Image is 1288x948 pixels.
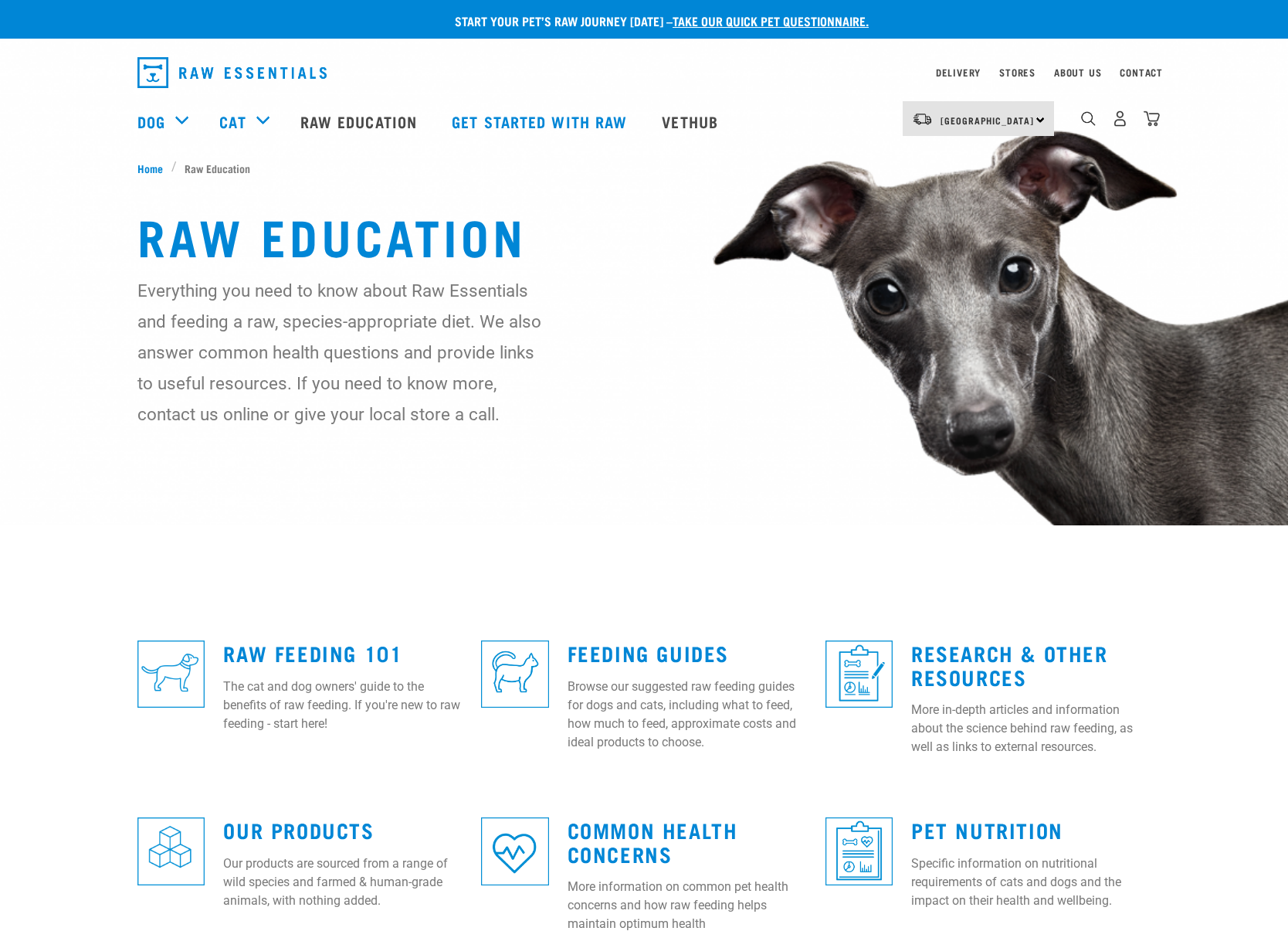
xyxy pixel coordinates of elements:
[481,640,548,708] img: re-icons-cat2-sq-blue.png
[137,207,1151,263] h1: Raw Education
[436,90,646,152] a: Get started with Raw
[223,647,402,658] a: Raw Feeding 101
[568,824,738,859] a: Common Health Concerns
[137,275,543,430] p: Everything you need to know about Raw Essentials and feeding a raw, species-appropriate diet. We ...
[941,117,1034,123] span: [GEOGRAPHIC_DATA]
[125,51,1163,94] nav: dropdown navigation
[1081,111,1096,126] img: home-icon-1@2x.png
[223,824,374,835] a: Our Products
[1112,110,1128,127] img: user.png
[1054,70,1101,75] a: About Us
[137,160,163,176] span: Home
[137,110,165,133] a: Dog
[219,110,246,133] a: Cat
[137,160,171,176] a: Home
[137,160,1151,176] nav: breadcrumbs
[912,112,933,126] img: van-moving.png
[646,90,737,152] a: Vethub
[223,678,463,733] p: The cat and dog owners' guide to the benefits of raw feeding. If you're new to raw feeding - star...
[1120,70,1163,75] a: Contact
[911,701,1151,756] p: More in-depth articles and information about the science behind raw feeding, as well as links to ...
[137,817,205,885] img: re-icons-cubes2-sq-blue.png
[568,647,729,658] a: Feeding Guides
[481,817,548,885] img: re-icons-heart-sq-blue.png
[825,640,893,708] img: re-icons-healthcheck1-sq-blue.png
[936,70,981,75] a: Delivery
[825,817,893,885] img: re-icons-healthcheck3-sq-blue.png
[137,57,327,88] img: Raw Essentials Logo
[1144,110,1160,127] img: home-icon@2x.png
[285,90,436,152] a: Raw Education
[911,647,1108,682] a: Research & Other Resources
[999,70,1035,75] a: Stores
[223,855,463,910] p: Our products are sourced from a range of wild species and farmed & human-grade animals, with noth...
[911,855,1151,910] p: Specific information on nutritional requirements of cats and dogs and the impact on their health ...
[137,640,205,708] img: re-icons-dog3-sq-blue.png
[568,878,807,933] p: More information on common pet health concerns and how raw feeding helps maintain optimum health
[673,17,869,24] a: take our quick pet questionnaire.
[568,678,807,752] p: Browse our suggested raw feeding guides for dogs and cats, including what to feed, how much to fe...
[911,824,1063,835] a: Pet Nutrition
